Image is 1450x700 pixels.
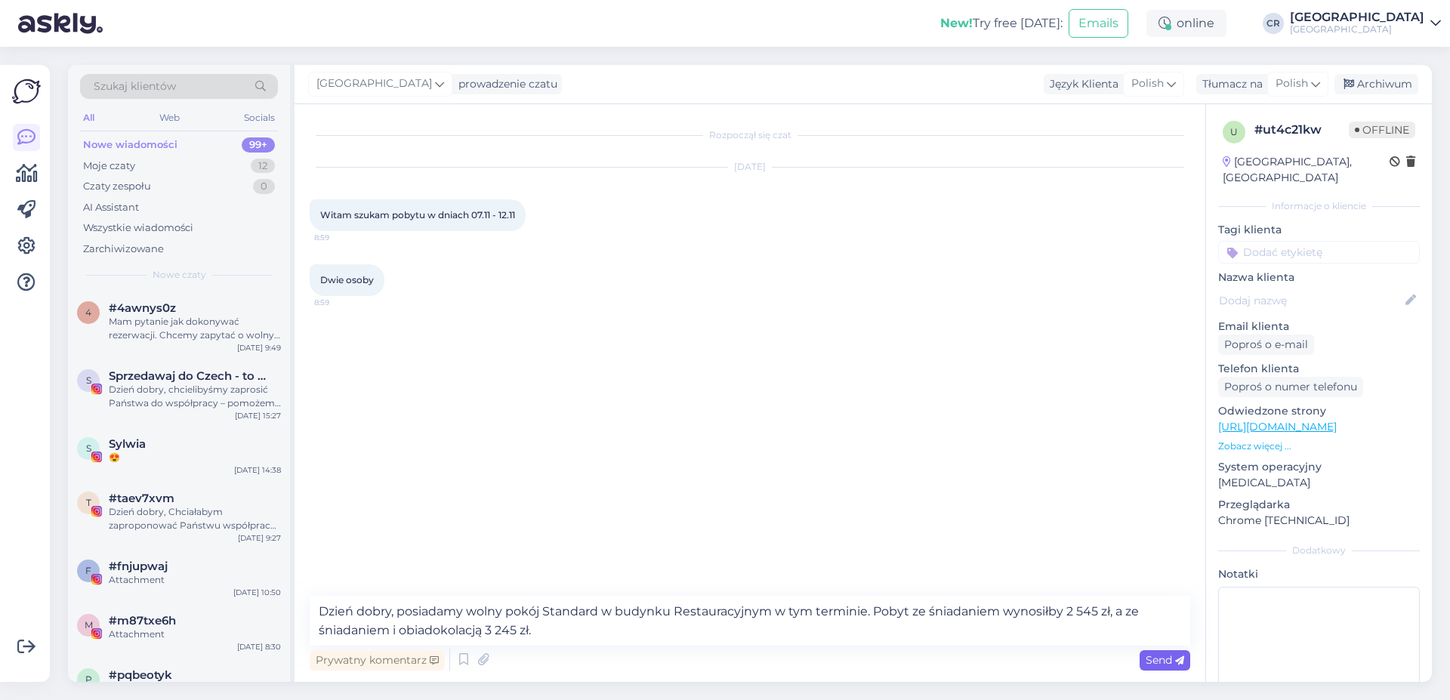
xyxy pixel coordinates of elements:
[109,451,281,464] div: 😍
[109,301,176,315] span: #4awnys0z
[237,342,281,353] div: [DATE] 9:49
[1218,566,1420,582] p: Notatki
[109,628,281,641] div: Attachment
[86,375,91,386] span: S
[109,383,281,410] div: Dzień dobry, chcielibyśmy zaprosić Państwa do współpracy – pomożemy dotrzeć do czeskich i [DEMOGR...
[83,242,164,257] div: Zarchiwizowane
[109,573,281,587] div: Attachment
[1218,420,1337,433] a: [URL][DOMAIN_NAME]
[1218,361,1420,377] p: Telefon klienta
[1276,76,1308,92] span: Polish
[109,492,174,505] span: #taev7xvm
[234,464,281,476] div: [DATE] 14:38
[83,200,139,215] div: AI Assistant
[1218,439,1420,453] p: Zobacz więcej ...
[85,565,91,576] span: f
[1196,76,1263,92] div: Tłumacz na
[320,209,515,220] span: Witam szukam pobytu w dniach 07.11 - 12.11
[1044,76,1118,92] div: Język Klienta
[1131,76,1164,92] span: Polish
[1334,74,1418,94] div: Archiwum
[1218,377,1363,397] div: Poproś o numer telefonu
[316,76,432,92] span: [GEOGRAPHIC_DATA]
[1254,121,1349,139] div: # ut4c21kw
[83,220,193,236] div: Wszystkie wiadomości
[83,179,151,194] div: Czaty zespołu
[1290,11,1441,35] a: [GEOGRAPHIC_DATA][GEOGRAPHIC_DATA]
[1218,544,1420,557] div: Dodatkowy
[1349,122,1415,138] span: Offline
[12,77,41,106] img: Askly Logo
[233,587,281,598] div: [DATE] 10:50
[1218,319,1420,335] p: Email klienta
[109,505,281,532] div: Dzień dobry, Chciałabym zaproponować Państwu współpracę. Jestem blogerką z [GEOGRAPHIC_DATA] rozp...
[314,232,371,243] span: 8:59
[237,641,281,652] div: [DATE] 8:30
[310,160,1190,174] div: [DATE]
[83,137,177,153] div: Nowe wiadomości
[1218,270,1420,285] p: Nazwa klienta
[86,497,91,508] span: t
[1069,9,1128,38] button: Emails
[1218,513,1420,529] p: Chrome [TECHNICAL_ID]
[109,369,266,383] span: Sprzedawaj do Czech - to proste!
[238,532,281,544] div: [DATE] 9:27
[1219,292,1402,309] input: Dodaj nazwę
[109,560,168,573] span: #fnjupwaj
[85,619,93,631] span: m
[940,14,1063,32] div: Try free [DATE]:
[83,159,135,174] div: Moje czaty
[310,650,445,671] div: Prywatny komentarz
[156,108,183,128] div: Web
[109,315,281,342] div: Mam pytanie jak dokonywać rezerwacji. Chcemy zapytać o wolny termin od [DATE] do [DATE]r. Jest na...
[94,79,176,94] span: Szukaj klientów
[1218,199,1420,213] div: Informacje o kliencie
[109,437,146,451] span: Sylwia
[314,297,371,308] span: 8:59
[235,410,281,421] div: [DATE] 15:27
[1223,154,1390,186] div: [GEOGRAPHIC_DATA], [GEOGRAPHIC_DATA]
[452,76,557,92] div: prowadzenie czatu
[1218,335,1314,355] div: Poproś o e-mail
[251,159,275,174] div: 12
[86,443,91,454] span: S
[1146,10,1226,37] div: online
[1290,23,1424,35] div: [GEOGRAPHIC_DATA]
[1146,653,1184,667] span: Send
[253,179,275,194] div: 0
[1218,222,1420,238] p: Tagi klienta
[320,274,374,285] span: Dwie osoby
[242,137,275,153] div: 99+
[80,108,97,128] div: All
[153,268,206,282] span: Nowe czaty
[940,16,973,30] b: New!
[1230,126,1238,137] span: u
[1263,13,1284,34] div: CR
[109,668,172,682] span: #pqbeotyk
[85,674,92,685] span: p
[1218,497,1420,513] p: Przeglądarka
[1290,11,1424,23] div: [GEOGRAPHIC_DATA]
[241,108,278,128] div: Socials
[1218,403,1420,419] p: Odwiedzone strony
[1218,241,1420,264] input: Dodać etykietę
[85,307,91,318] span: 4
[1218,475,1420,491] p: [MEDICAL_DATA]
[310,128,1190,142] div: Rozpoczął się czat
[109,614,176,628] span: #m87txe6h
[1218,459,1420,475] p: System operacyjny
[310,596,1190,646] textarea: Dzień dobry, posiadamy wolny pokój Standard w budynku Restauracyjnym w tym terminie. Pobyt ze śni...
